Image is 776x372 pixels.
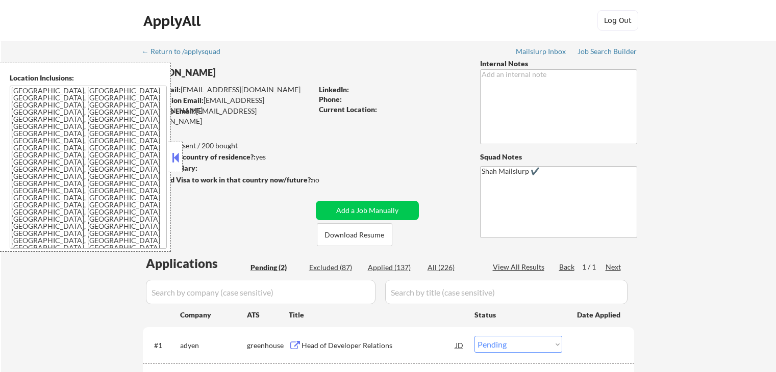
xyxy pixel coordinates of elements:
[516,48,567,55] div: Mailslurp Inbox
[10,73,167,83] div: Location Inclusions:
[516,47,567,58] a: Mailslurp Inbox
[180,310,247,320] div: Company
[142,48,230,55] div: ← Return to /applysquad
[606,262,622,272] div: Next
[319,85,349,94] strong: LinkedIn:
[316,201,419,220] button: Add a Job Manually
[146,257,247,270] div: Applications
[311,175,340,185] div: no
[143,106,312,126] div: [EMAIL_ADDRESS][DOMAIN_NAME]
[578,48,637,55] div: Job Search Builder
[368,262,419,273] div: Applied (137)
[428,262,479,273] div: All (226)
[385,280,628,304] input: Search by title (case sensitive)
[142,152,256,161] strong: Can work in country of residence?:
[474,305,562,324] div: Status
[319,105,377,114] strong: Current Location:
[317,223,392,246] button: Download Resume
[247,340,289,351] div: greenhouse
[455,336,465,354] div: JD
[577,310,622,320] div: Date Applied
[247,310,289,320] div: ATS
[143,85,312,95] div: [EMAIL_ADDRESS][DOMAIN_NAME]
[493,262,547,272] div: View All Results
[143,12,204,30] div: ApplyAll
[143,66,353,79] div: [PERSON_NAME]
[480,59,637,69] div: Internal Notes
[143,95,312,115] div: [EMAIL_ADDRESS][DOMAIN_NAME]
[142,141,312,151] div: 137 sent / 200 bought
[154,340,172,351] div: #1
[319,95,342,103] strong: Phone:
[251,262,302,273] div: Pending (2)
[578,47,637,58] a: Job Search Builder
[582,262,606,272] div: 1 / 1
[559,262,575,272] div: Back
[143,175,313,184] strong: Will need Visa to work in that country now/future?:
[142,47,230,58] a: ← Return to /applysquad
[597,10,638,31] button: Log Out
[309,262,360,273] div: Excluded (87)
[142,152,309,162] div: yes
[289,310,465,320] div: Title
[180,340,247,351] div: adyen
[302,340,456,351] div: Head of Developer Relations
[480,152,637,162] div: Squad Notes
[146,280,376,304] input: Search by company (case sensitive)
